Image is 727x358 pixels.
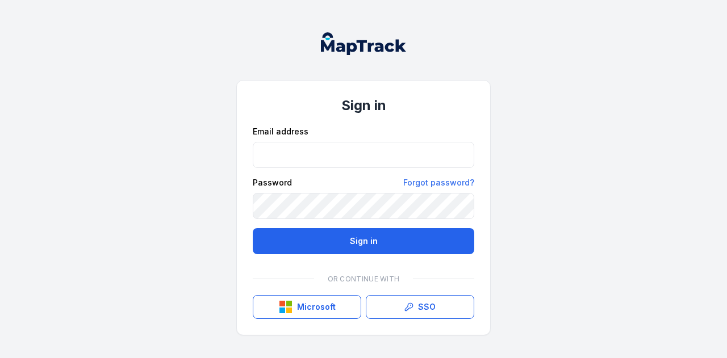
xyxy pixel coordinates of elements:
a: SSO [366,295,474,319]
div: Or continue with [253,268,474,290]
nav: Global [303,32,424,55]
button: Microsoft [253,295,361,319]
label: Email address [253,126,308,137]
h1: Sign in [253,96,474,115]
a: Forgot password? [403,177,474,188]
button: Sign in [253,228,474,254]
label: Password [253,177,292,188]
